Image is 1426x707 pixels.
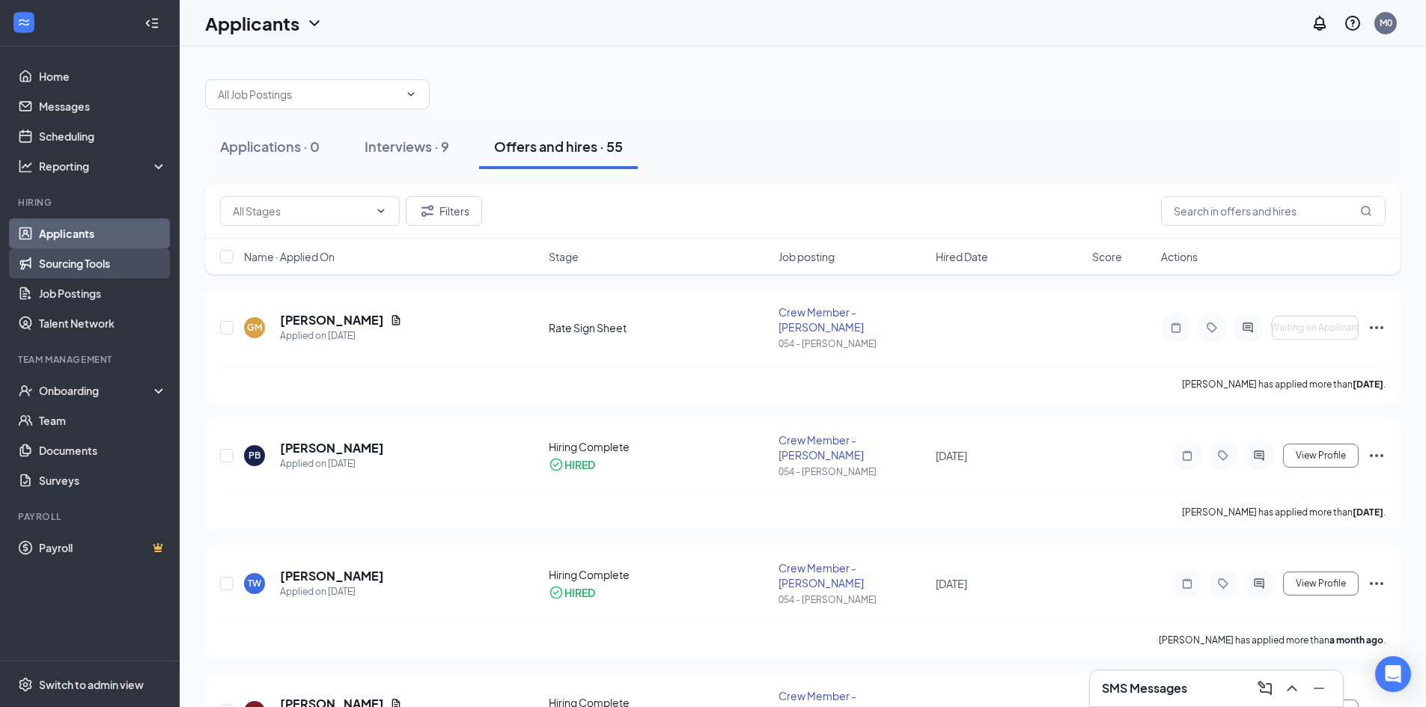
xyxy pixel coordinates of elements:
b: a month ago [1329,634,1383,646]
svg: Tag [1203,322,1221,334]
div: M0 [1380,16,1392,29]
a: Scheduling [39,121,167,151]
div: HIRED [564,585,595,600]
a: Messages [39,91,167,121]
div: Open Intercom Messenger [1375,656,1411,692]
svg: MagnifyingGlass [1360,205,1372,217]
svg: Settings [18,677,33,692]
svg: Note [1167,322,1185,334]
span: [DATE] [936,577,967,590]
div: Applied on [DATE] [280,328,402,343]
button: View Profile [1283,444,1359,468]
div: Rate Sign Sheet [549,320,770,335]
svg: ChevronDown [305,14,323,32]
div: Applied on [DATE] [280,584,384,599]
h5: [PERSON_NAME] [280,568,384,584]
span: Hired Date [936,249,988,264]
span: Job posting [778,249,835,264]
div: 054 - [PERSON_NAME] [778,337,926,350]
a: PayrollCrown [39,533,167,563]
svg: Collapse [144,16,159,31]
svg: WorkstreamLogo [16,15,31,30]
svg: Notifications [1311,14,1329,32]
button: ComposeMessage [1253,676,1277,700]
button: Minimize [1307,676,1331,700]
span: Name · Applied On [244,249,335,264]
div: GM [247,321,262,334]
h3: SMS Messages [1102,680,1187,697]
svg: Minimize [1310,679,1328,697]
b: [DATE] [1353,379,1383,390]
div: PB [249,449,260,462]
div: Applications · 0 [220,137,320,156]
span: View Profile [1296,450,1346,461]
b: [DATE] [1353,506,1383,518]
svg: Note [1178,450,1196,462]
a: Team [39,405,167,435]
div: TW [248,577,261,590]
a: Talent Network [39,308,167,338]
div: Hiring Complete [549,439,770,454]
svg: ActiveChat [1239,322,1257,334]
svg: UserCheck [18,383,33,398]
div: HIRED [564,457,595,472]
svg: CheckmarkCircle [549,585,564,600]
span: Stage [549,249,579,264]
span: Score [1092,249,1122,264]
div: 054 - [PERSON_NAME] [778,593,926,606]
svg: ComposeMessage [1256,679,1274,697]
svg: Ellipses [1368,447,1386,465]
a: Documents [39,435,167,465]
div: 054 - [PERSON_NAME] [778,465,926,478]
svg: Ellipses [1368,319,1386,337]
button: ChevronUp [1280,676,1304,700]
svg: Filter [418,202,436,220]
div: Applied on [DATE] [280,456,384,471]
span: Waiting on Applicant [1270,322,1360,333]
p: [PERSON_NAME] has applied more than . [1159,634,1386,646]
div: Crew Member - [PERSON_NAME] [778,560,926,590]
a: Sourcing Tools [39,248,167,278]
a: Applicants [39,218,167,248]
svg: Document [390,314,402,326]
svg: Analysis [18,159,33,174]
svg: Ellipses [1368,575,1386,593]
span: View Profile [1296,578,1346,589]
button: View Profile [1283,572,1359,596]
svg: Note [1178,578,1196,590]
button: Waiting on Applicant [1272,316,1359,340]
h5: [PERSON_NAME] [280,440,384,456]
div: Hiring [18,196,164,209]
svg: QuestionInfo [1344,14,1362,32]
div: Team Management [18,353,164,366]
button: Filter Filters [406,196,482,226]
input: Search in offers and hires [1161,196,1386,226]
div: Switch to admin view [39,677,144,692]
svg: Tag [1214,578,1232,590]
svg: ChevronUp [1283,679,1301,697]
svg: ActiveChat [1250,578,1268,590]
svg: Tag [1214,450,1232,462]
span: [DATE] [936,449,967,462]
input: All Stages [233,203,369,219]
svg: CheckmarkCircle [549,457,564,472]
h1: Applicants [205,10,299,36]
p: [PERSON_NAME] has applied more than . [1182,506,1386,518]
svg: ChevronDown [405,88,417,100]
a: Home [39,61,167,91]
div: Hiring Complete [549,567,770,582]
div: Onboarding [39,383,154,398]
div: Crew Member - [PERSON_NAME] [778,304,926,334]
div: Payroll [18,510,164,523]
div: Offers and hires · 55 [494,137,623,156]
span: Actions [1161,249,1198,264]
h5: [PERSON_NAME] [280,312,384,328]
svg: ActiveChat [1250,450,1268,462]
p: [PERSON_NAME] has applied more than . [1182,378,1386,391]
svg: ChevronDown [375,205,387,217]
div: Interviews · 9 [365,137,449,156]
a: Surveys [39,465,167,495]
a: Job Postings [39,278,167,308]
input: All Job Postings [218,86,399,102]
div: Crew Member - [PERSON_NAME] [778,432,926,462]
